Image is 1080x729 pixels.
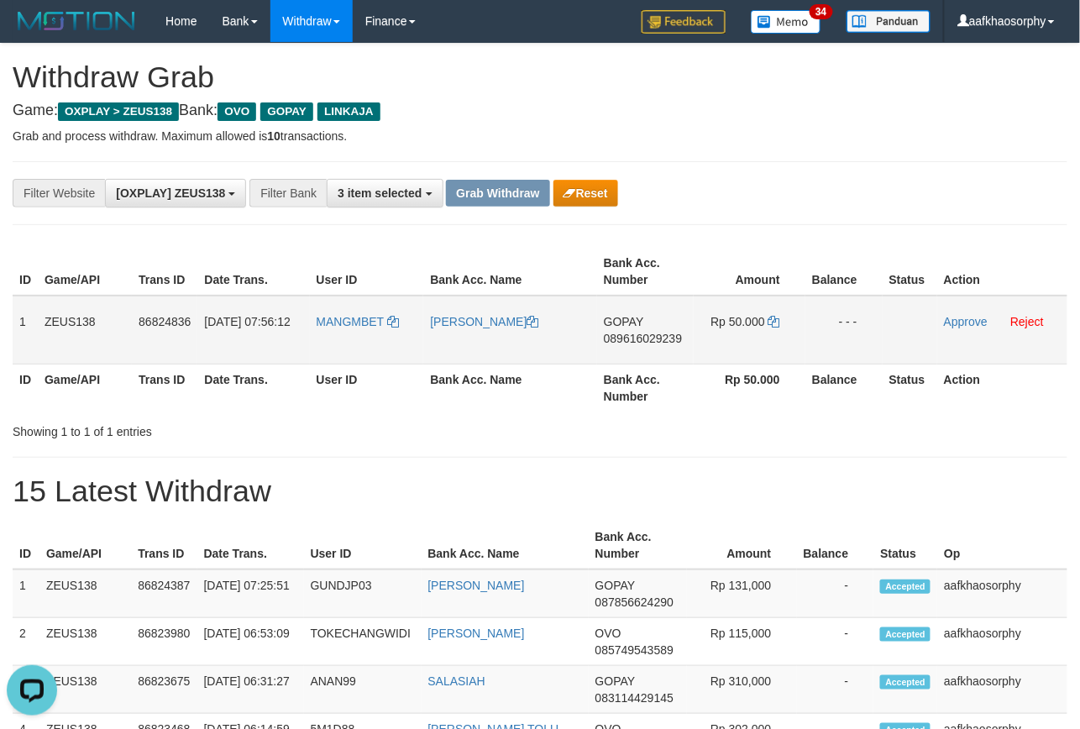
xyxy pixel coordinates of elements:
th: Status [883,248,937,296]
th: Bank Acc. Number [597,248,694,296]
td: aafkhaosorphy [937,569,1067,618]
span: 86824836 [139,315,191,328]
td: - - - [805,296,883,364]
img: Button%20Memo.svg [751,10,821,34]
th: User ID [304,522,422,569]
button: Open LiveChat chat widget [7,7,57,57]
th: Bank Acc. Name [422,522,589,569]
td: aafkhaosorphy [937,666,1067,714]
span: 34 [810,4,832,19]
td: ZEUS138 [38,296,132,364]
th: Date Trans. [197,248,309,296]
a: MANGMBET [317,315,400,328]
th: Game/API [38,248,132,296]
span: OVO [218,102,256,121]
span: OVO [595,627,621,640]
th: Op [937,522,1067,569]
h1: 15 Latest Withdraw [13,475,1067,508]
td: 86824387 [131,569,197,618]
td: [DATE] 06:31:27 [197,666,304,714]
th: Bank Acc. Name [423,248,596,296]
td: ZEUS138 [39,618,131,666]
span: Rp 50.000 [710,315,765,328]
strong: 10 [267,129,280,143]
span: GOPAY [604,315,643,328]
td: - [797,569,874,618]
div: Filter Bank [249,179,327,207]
h1: Withdraw Grab [13,60,1067,94]
a: Copy 50000 to clipboard [768,315,780,328]
th: Action [937,364,1067,412]
a: [PERSON_NAME] [430,315,538,328]
th: Bank Acc. Number [589,522,687,569]
span: Copy 083114429145 to clipboard [595,691,674,705]
span: Copy 085749543589 to clipboard [595,643,674,657]
th: Bank Acc. Number [597,364,694,412]
span: Accepted [880,580,931,594]
th: Game/API [38,364,132,412]
td: Rp 115,000 [687,618,797,666]
td: - [797,618,874,666]
td: TOKECHANGWIDI [304,618,422,666]
td: Rp 310,000 [687,666,797,714]
th: Amount [694,248,805,296]
button: Reset [553,180,618,207]
th: User ID [310,364,424,412]
td: - [797,666,874,714]
a: Approve [944,315,988,328]
th: Balance [805,248,883,296]
div: Showing 1 to 1 of 1 entries [13,417,438,440]
th: Trans ID [132,364,197,412]
span: MANGMBET [317,315,385,328]
span: Accepted [880,627,931,642]
td: 86823675 [131,666,197,714]
td: 86823980 [131,618,197,666]
th: Bank Acc. Name [423,364,596,412]
th: Trans ID [132,248,197,296]
span: Copy 087856624290 to clipboard [595,595,674,609]
td: ANAN99 [304,666,422,714]
span: Copy 089616029239 to clipboard [604,332,682,345]
td: [DATE] 06:53:09 [197,618,304,666]
th: User ID [310,248,424,296]
th: Balance [797,522,874,569]
img: panduan.png [847,10,931,33]
th: Game/API [39,522,131,569]
td: Rp 131,000 [687,569,797,618]
span: 3 item selected [338,186,422,200]
span: Accepted [880,675,931,690]
th: Action [937,248,1067,296]
span: OXPLAY > ZEUS138 [58,102,179,121]
th: Date Trans. [197,364,309,412]
span: LINKAJA [317,102,380,121]
td: 2 [13,618,39,666]
button: [OXPLAY] ZEUS138 [105,179,246,207]
img: MOTION_logo.png [13,8,140,34]
p: Grab and process withdraw. Maximum allowed is transactions. [13,128,1067,144]
img: Feedback.jpg [642,10,726,34]
button: 3 item selected [327,179,443,207]
td: ZEUS138 [39,666,131,714]
h4: Game: Bank: [13,102,1067,119]
th: Status [883,364,937,412]
div: Filter Website [13,179,105,207]
td: ZEUS138 [39,569,131,618]
a: SALASIAH [428,674,485,688]
span: [DATE] 07:56:12 [204,315,290,328]
th: Amount [687,522,797,569]
td: 1 [13,569,39,618]
th: ID [13,364,38,412]
th: Trans ID [131,522,197,569]
th: ID [13,522,39,569]
th: Balance [805,364,883,412]
a: [PERSON_NAME] [428,579,525,592]
td: 1 [13,296,38,364]
th: Rp 50.000 [694,364,805,412]
td: aafkhaosorphy [937,618,1067,666]
a: Reject [1010,315,1044,328]
span: GOPAY [595,579,635,592]
th: Date Trans. [197,522,304,569]
th: ID [13,248,38,296]
span: GOPAY [595,674,635,688]
td: [DATE] 07:25:51 [197,569,304,618]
